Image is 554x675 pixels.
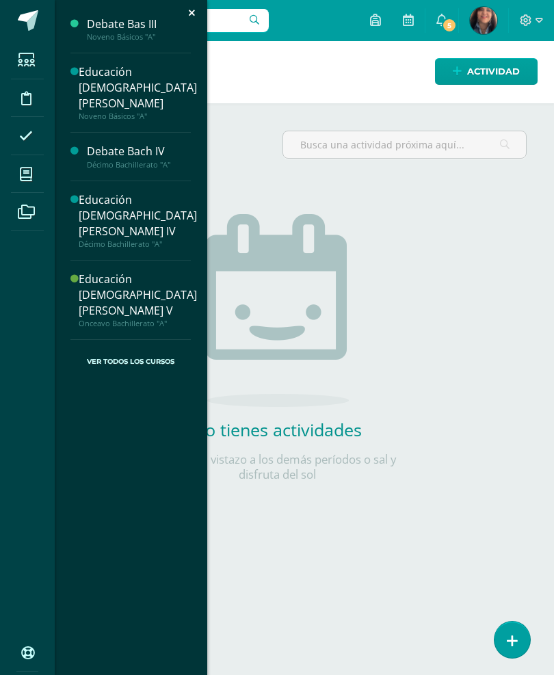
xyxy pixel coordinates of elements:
[79,111,197,121] div: Noveno Básicos "A"
[87,32,191,42] div: Noveno Básicos "A"
[79,192,197,239] div: Educación [DEMOGRAPHIC_DATA][PERSON_NAME] IV
[79,272,197,328] a: Educación [DEMOGRAPHIC_DATA][PERSON_NAME] VOnceavo Bachillerato "A"
[79,192,197,249] a: Educación [DEMOGRAPHIC_DATA][PERSON_NAME] IVDécimo Bachillerato "A"
[79,64,197,111] div: Educación [DEMOGRAPHIC_DATA][PERSON_NAME]
[87,16,191,42] a: Debate Bas IIINoveno Básicos "A"
[79,272,197,319] div: Educación [DEMOGRAPHIC_DATA][PERSON_NAME] V
[79,319,197,328] div: Onceavo Bachillerato "A"
[87,160,191,170] div: Décimo Bachillerato "A"
[70,340,191,384] a: Ver Todos los Cursos
[79,239,197,249] div: Décimo Bachillerato "A"
[79,64,197,121] a: Educación [DEMOGRAPHIC_DATA][PERSON_NAME]Noveno Básicos "A"
[87,16,191,32] div: Debate Bas III
[87,144,191,159] div: Debate Bach IV
[87,144,191,169] a: Debate Bach IVDécimo Bachillerato "A"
